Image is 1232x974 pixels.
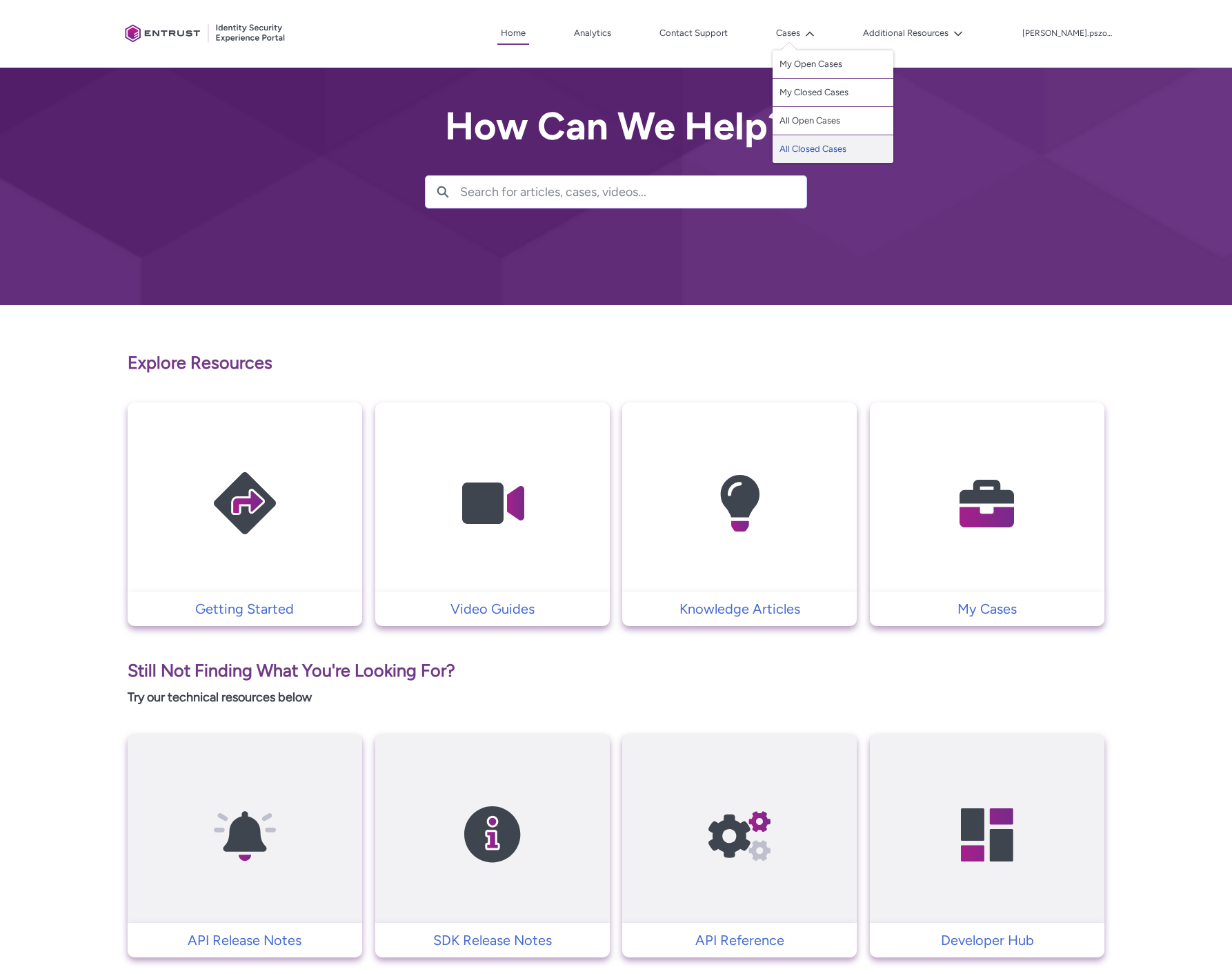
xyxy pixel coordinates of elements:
h2: How Can We Help? [425,105,807,148]
img: Developer Hub [922,761,1053,909]
button: Search [426,176,460,208]
p: API Reference [629,930,850,951]
p: API Release Notes [135,930,355,951]
p: Developer Hub [877,930,1097,951]
a: Video Guides [375,598,610,619]
img: SDK Release Notes [427,761,558,909]
p: Video Guides [382,598,603,619]
a: My Closed Cases [773,79,893,107]
a: API Reference [622,930,857,951]
a: All Open Cases [773,107,893,135]
a: Developer Hub [870,930,1104,951]
p: Knowledge Articles [629,598,850,619]
p: [PERSON_NAME].pszonowsky [1022,29,1112,39]
a: Contact Support [656,23,731,43]
p: Explore Resources [128,350,1104,376]
p: My Cases [877,598,1097,619]
button: Additional Resources [860,23,966,43]
a: All Closed Cases [773,135,893,163]
a: Getting Started [128,598,362,619]
a: Home [497,23,529,45]
iframe: Qualified Messenger [1218,960,1232,974]
a: Knowledge Articles [622,598,857,619]
img: Knowledge Articles [674,429,805,578]
p: SDK Release Notes [382,930,603,951]
a: API Release Notes [128,930,362,951]
p: Try our technical resources below [128,688,1104,707]
img: Video Guides [427,429,558,578]
img: My Cases [922,429,1053,578]
button: Cases [773,23,818,43]
a: SDK Release Notes [375,930,610,951]
p: Still Not Finding What You're Looking For? [128,658,1104,684]
p: Getting Started [135,598,355,619]
img: Getting Started [179,429,310,578]
button: User Profile jake.pszonowsky [1022,26,1113,39]
a: My Cases [870,598,1104,619]
a: My Open Cases [773,50,893,79]
input: Search for articles, cases, videos... [460,176,806,208]
img: API Release Notes [179,761,310,909]
img: API Reference [674,761,805,909]
a: Analytics, opens in new tab [570,23,615,43]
